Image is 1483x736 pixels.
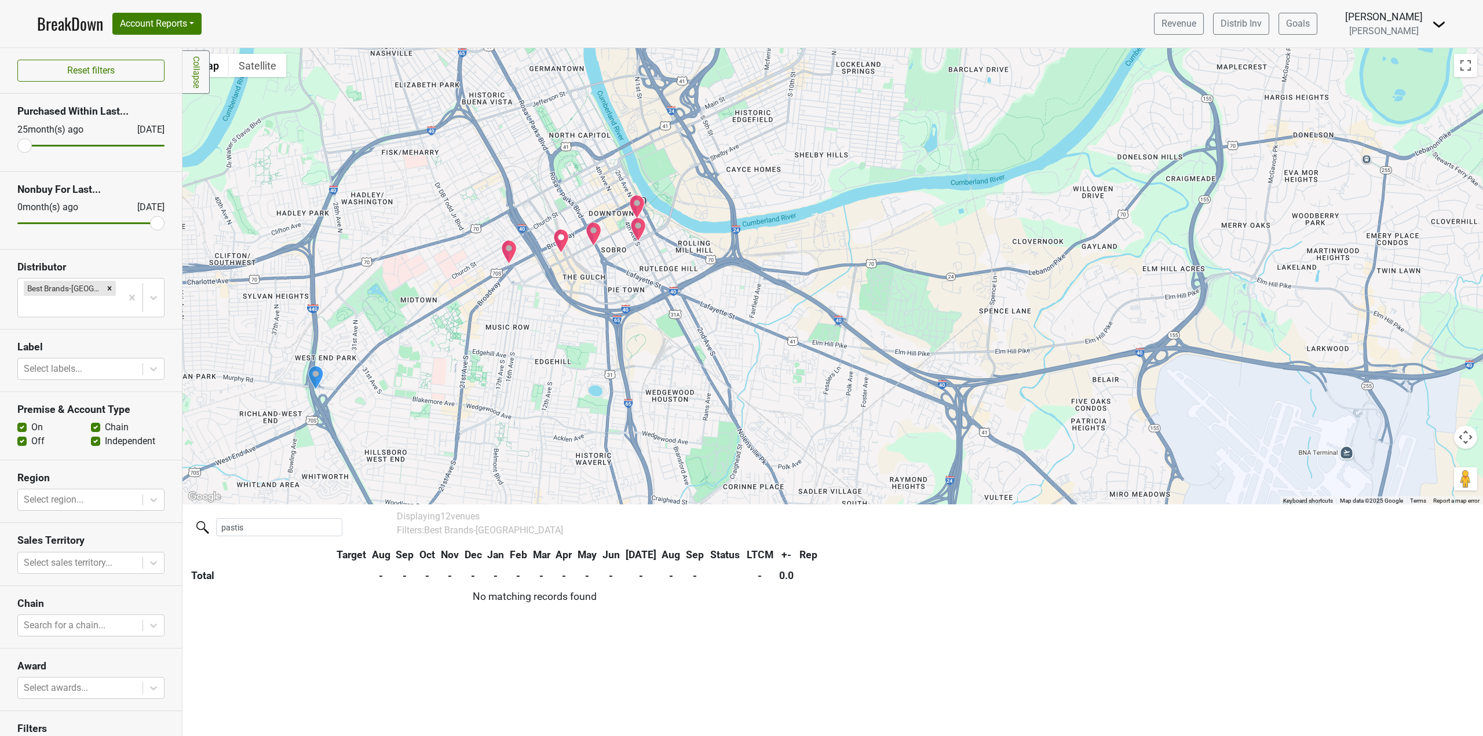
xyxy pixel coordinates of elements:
[112,13,202,35] button: Account Reports
[308,365,324,390] div: Grand Cru Wine and Spirits
[575,544,600,565] th: May: activate to sort column ascending
[744,565,776,586] th: -
[683,544,707,565] th: Sep: activate to sort column ascending
[17,660,165,672] h3: Award
[507,544,530,565] th: Feb: activate to sort column ascending
[127,123,165,137] div: [DATE]
[438,565,462,586] th: -
[369,565,393,586] th: -
[369,544,393,565] th: Aug: activate to sort column ascending
[1433,497,1480,504] a: Report a map error
[553,544,575,565] th: Apr: activate to sort column ascending
[105,420,129,434] label: Chain
[103,281,116,296] div: Remove Best Brands-TN
[17,723,165,735] h3: Filters
[1454,54,1477,77] button: Toggle fullscreen view
[744,544,776,565] th: LTCM: activate to sort column ascending
[600,544,623,565] th: Jun: activate to sort column ascending
[188,565,334,586] th: Total
[629,195,645,219] div: The Southern Steak & Oyster
[185,489,224,504] a: Open this area in Google Maps (opens a new window)
[17,598,165,610] h3: Chain
[659,565,684,586] th: -
[105,434,155,448] label: Independent
[17,105,165,118] h3: Purchased Within Last...
[229,54,286,77] button: Show satellite imagery
[1279,13,1317,35] a: Goals
[553,565,575,586] th: -
[185,489,224,504] img: Google
[1349,25,1419,36] span: [PERSON_NAME]
[17,261,165,273] h3: Distributor
[779,570,794,581] span: 0.0
[31,420,43,434] label: On
[31,434,45,448] label: Off
[334,544,369,565] th: Target: activate to sort column ascending
[17,60,165,82] button: Reset filters
[501,240,517,264] div: Hall's Chophouse
[417,565,438,586] th: -
[182,50,210,94] a: Collapse
[1340,497,1403,504] span: Map data ©2025 Google
[17,472,165,484] h3: Region
[17,534,165,547] h3: Sales Territory
[188,544,334,565] th: &nbsp;: activate to sort column ascending
[1454,426,1477,449] button: Map camera controls
[623,544,659,565] th: Jul: activate to sort column ascending
[438,544,462,565] th: Nov: activate to sort column ascending
[424,525,563,536] span: Best Brands-[GEOGRAPHIC_DATA]
[683,565,707,586] th: -
[600,565,623,586] th: -
[553,229,569,253] div: Kayne Prime
[462,565,485,586] th: -
[397,523,1196,537] div: Filters:
[393,544,417,565] th: Sep: activate to sort column ascending
[586,222,602,246] div: JW Marriott Nashville - Bourbon Steak
[127,200,165,214] div: [DATE]
[797,544,881,565] th: Rep: activate to sort column ascending
[17,341,165,353] h3: Label
[484,565,507,586] th: -
[1345,9,1423,24] div: [PERSON_NAME]
[24,281,103,296] div: Best Brands-[GEOGRAPHIC_DATA]
[530,565,553,586] th: -
[397,510,1196,523] div: Displaying 12 venues
[707,544,744,565] th: Status: activate to sort column ascending
[1432,17,1446,31] img: Dropdown Menu
[484,544,507,565] th: Jan: activate to sort column ascending
[462,544,485,565] th: Dec: activate to sort column ascending
[1410,497,1426,504] a: Terms (opens in new tab)
[393,565,417,586] th: -
[17,404,165,416] h3: Premise & Account Type
[1213,13,1269,35] a: Distrib Inv
[188,586,881,607] td: No matching records found
[417,544,438,565] th: Oct: activate to sort column ascending
[776,544,797,565] th: +-: activate to sort column ascending
[1283,497,1333,505] button: Keyboard shortcuts
[17,123,109,137] div: 25 month(s) ago
[507,565,530,586] th: -
[530,544,553,565] th: Mar: activate to sort column ascending
[17,200,109,214] div: 0 month(s) ago
[575,565,600,586] th: -
[659,544,684,565] th: Aug: activate to sort column ascending
[630,217,646,241] div: The Bell Tower
[17,184,165,196] h3: Nonbuy For Last...
[37,12,103,36] a: BreakDown
[1454,467,1477,490] button: Drag Pegman onto the map to open Street View
[1154,13,1204,35] a: Revenue
[623,565,659,586] th: -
